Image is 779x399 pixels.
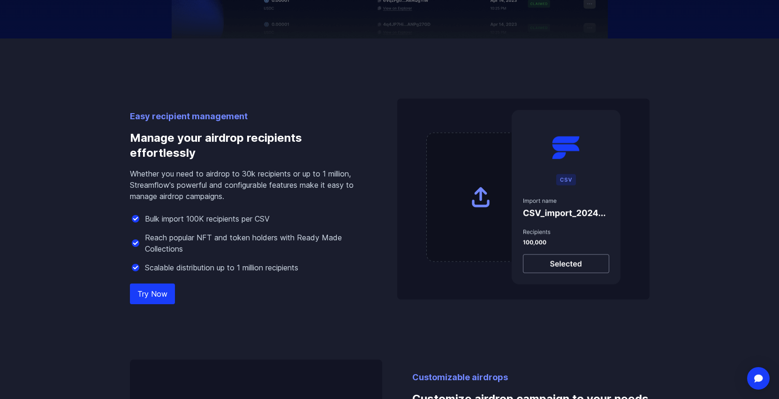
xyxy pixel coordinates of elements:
[145,262,298,273] p: Scalable distribution up to 1 million recipients
[145,232,367,254] p: Reach popular NFT and token holders with Ready Made Collections
[130,168,367,202] p: Whether you need to airdrop to 30k recipients or up to 1 million, Streamflow's powerful and confi...
[412,371,650,384] p: Customizable airdrops
[145,213,270,224] p: Bulk import 100K recipients per CSV
[130,110,367,123] p: Easy recipient management
[130,284,175,304] a: Try Now
[130,123,367,168] h3: Manage your airdrop recipients effortlessly
[397,99,650,299] img: Manage your airdrop recipients effortlessly
[747,367,770,390] div: Open Intercom Messenger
